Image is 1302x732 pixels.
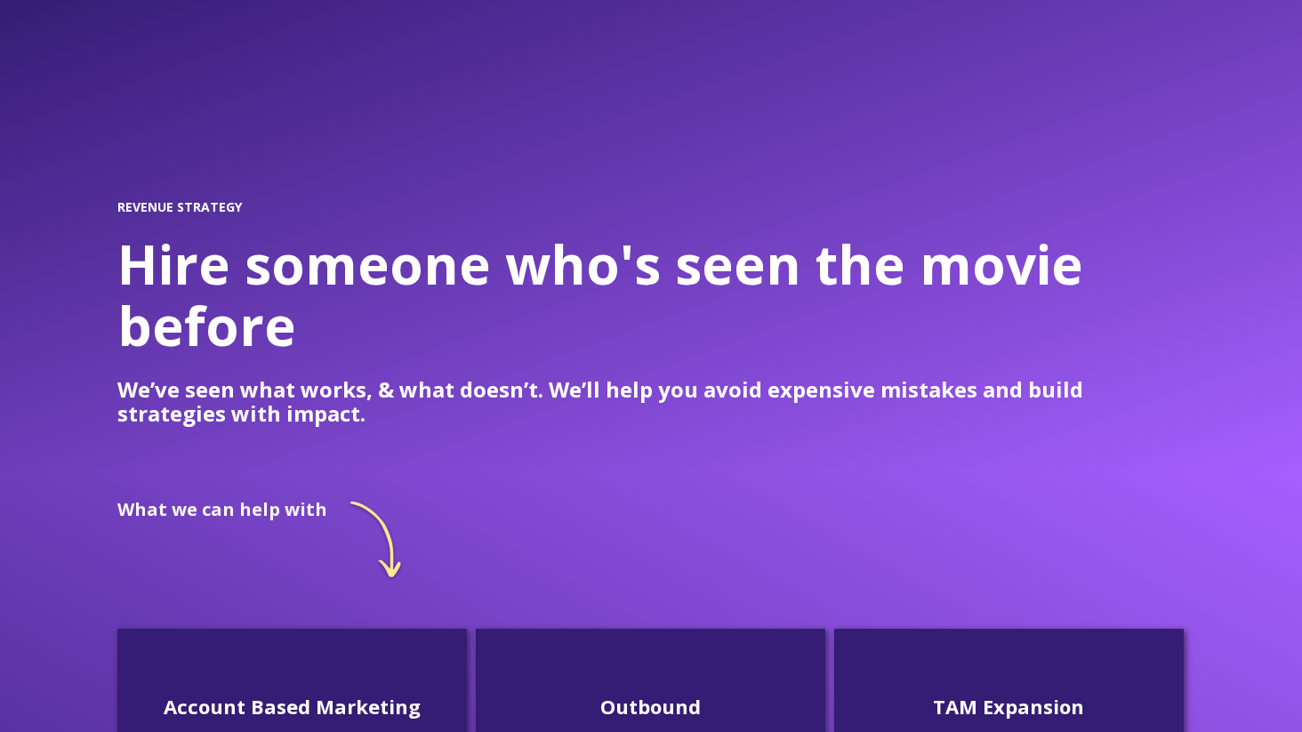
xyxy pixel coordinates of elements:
h1: Hire someone who's seen the movie before [117,234,1185,357]
p: We’ve seen what works, & what doesn’t. We’ll help you avoid expensive mistakes and build strategi... [117,377,1185,426]
h3: Account Based Marketing [132,693,453,720]
h3: TAM Expansion [848,693,1169,720]
h3: Outbound [490,693,811,720]
h2: REVENUE STRATEGY [117,200,1185,214]
h2: What we can help with [117,499,327,519]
